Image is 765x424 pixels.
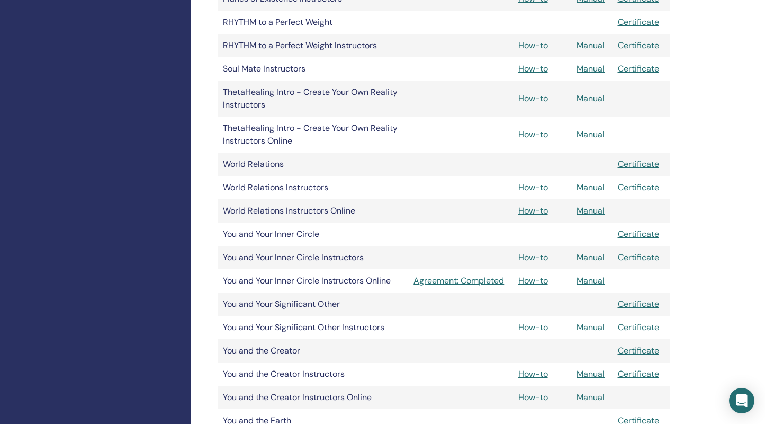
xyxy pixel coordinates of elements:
a: Manual [577,63,605,74]
td: You and the Creator [218,339,408,363]
td: You and Your Inner Circle [218,223,408,246]
a: Manual [577,93,605,104]
a: Certificate [618,16,659,28]
a: Certificate [618,40,659,51]
a: Certificate [618,228,659,240]
a: Manual [577,182,605,193]
td: RHYTHM to a Perfect Weight [218,11,408,34]
td: You and Your Inner Circle Instructors Online [218,269,408,293]
a: How-to [518,252,548,263]
td: Soul Mate Instructors [218,57,408,81]
td: ThetaHealing Intro - Create Your Own Reality Instructors [218,81,408,117]
a: Certificate [618,158,659,170]
a: How-to [518,322,548,333]
a: Manual [577,368,605,379]
a: How-to [518,40,548,51]
a: How-to [518,182,548,193]
div: Open Intercom Messenger [729,388,754,413]
a: Manual [577,252,605,263]
a: How-to [518,205,548,216]
a: How-to [518,275,548,286]
a: Certificate [618,298,659,310]
td: World Relations Instructors Online [218,199,408,223]
a: How-to [518,93,548,104]
a: Certificate [618,63,659,74]
td: World Relations [218,153,408,176]
td: You and the Creator Instructors Online [218,386,408,409]
a: Certificate [618,368,659,379]
a: Agreement: Completed [413,275,507,287]
td: World Relations Instructors [218,176,408,199]
a: How-to [518,129,548,140]
td: You and Your Inner Circle Instructors [218,246,408,269]
a: Manual [577,392,605,403]
td: You and the Creator Instructors [218,363,408,386]
td: RHYTHM to a Perfect Weight Instructors [218,34,408,57]
a: Manual [577,40,605,51]
a: Manual [577,322,605,333]
td: You and Your Significant Other [218,293,408,316]
a: Certificate [618,182,659,193]
a: Manual [577,205,605,216]
a: How-to [518,392,548,403]
td: You and Your Significant Other Instructors [218,316,408,339]
a: Certificate [618,345,659,356]
a: Certificate [618,252,659,263]
a: Manual [577,275,605,286]
a: How-to [518,368,548,379]
a: Manual [577,129,605,140]
td: ThetaHealing Intro - Create Your Own Reality Instructors Online [218,117,408,153]
a: Certificate [618,322,659,333]
a: How-to [518,63,548,74]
